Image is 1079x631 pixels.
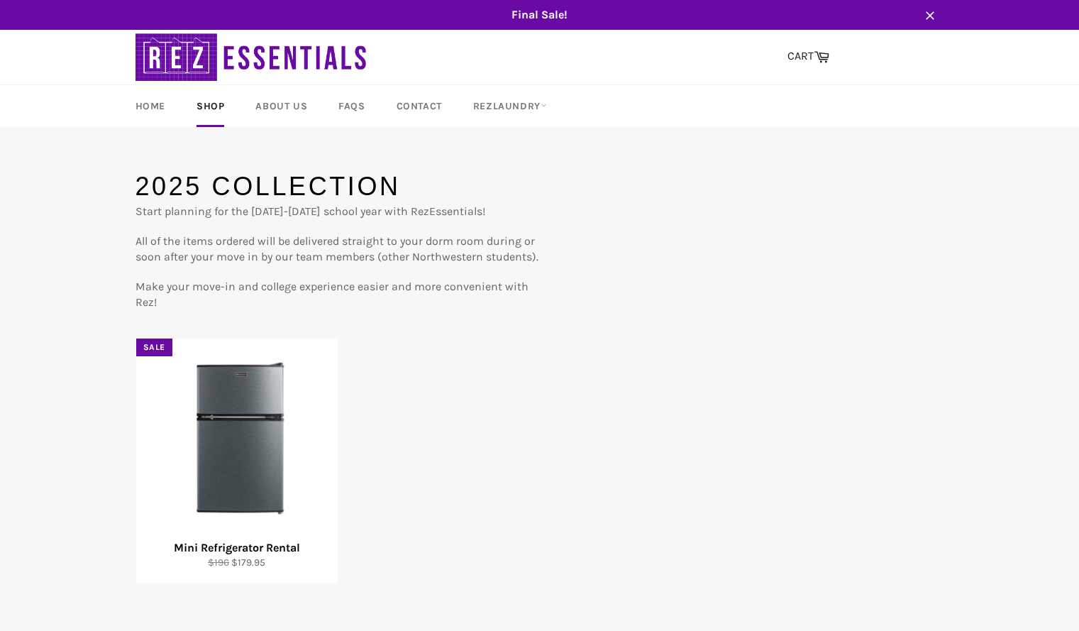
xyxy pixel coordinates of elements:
p: Start planning for the [DATE]-[DATE] school year with RezEssentials! [135,204,540,219]
span: Final Sale! [121,7,958,23]
a: FAQs [324,85,379,127]
div: Mini Refrigerator Rental [145,540,328,556]
a: Contact [382,85,456,127]
p: All of the items ordered will be delivered straight to your dorm room during or soon after your m... [135,234,540,265]
p: Make your move-in and college experience easier and more convenient with Rez! [135,279,540,310]
div: Sale [136,339,172,356]
a: Home [121,85,179,127]
a: Shop [182,85,238,127]
a: About Us [241,85,321,127]
div: $179.95 [145,556,328,569]
a: CART [780,42,836,72]
a: RezLaundry [459,85,561,127]
img: Mini Refrigerator Rental [154,357,320,523]
s: $196 [208,556,229,569]
a: Mini Refrigerator Rental Mini Refrigerator Rental $196 $179.95 [135,339,338,584]
h1: 2025 Collection [135,169,540,204]
img: RezEssentials [135,30,370,84]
